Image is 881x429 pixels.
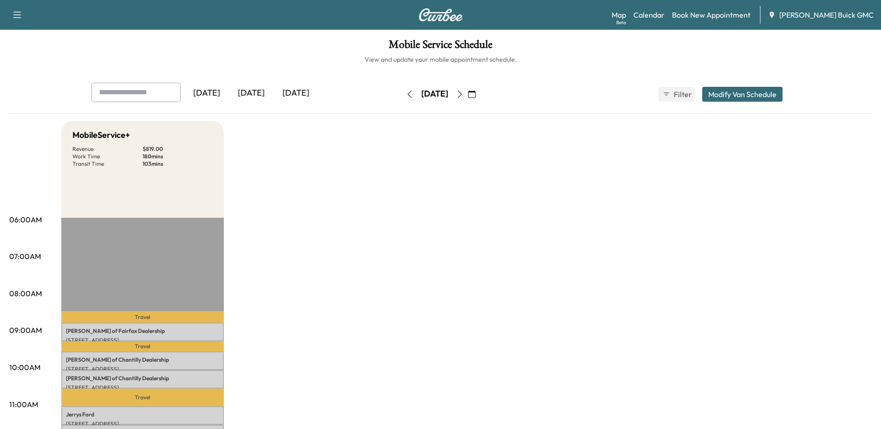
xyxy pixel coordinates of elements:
[9,39,872,55] h1: Mobile Service Schedule
[66,411,219,418] p: Jerrys Ford
[66,356,219,364] p: [PERSON_NAME] of Chantilly Dealership
[9,399,38,410] p: 11:00AM
[66,375,219,382] p: [PERSON_NAME] of Chantilly Dealership
[61,311,224,322] p: Travel
[702,87,783,102] button: Modify Van Schedule
[9,288,42,299] p: 08:00AM
[616,19,626,26] div: Beta
[184,83,229,104] div: [DATE]
[66,327,219,335] p: [PERSON_NAME] of Fairfax Dealership
[9,362,40,373] p: 10:00AM
[61,341,224,351] p: Travel
[633,9,665,20] a: Calendar
[72,129,130,142] h5: MobileService+
[66,365,219,373] p: [STREET_ADDRESS]
[72,160,143,168] p: Transit Time
[229,83,274,104] div: [DATE]
[418,8,463,21] img: Curbee Logo
[9,325,42,336] p: 09:00AM
[66,384,219,391] p: [STREET_ADDRESS]
[66,420,219,428] p: [STREET_ADDRESS]
[612,9,626,20] a: MapBeta
[672,9,750,20] a: Book New Appointment
[659,87,695,102] button: Filter
[421,88,448,100] div: [DATE]
[143,153,213,160] p: 180 mins
[61,389,224,406] p: Travel
[66,337,219,344] p: [STREET_ADDRESS]
[274,83,318,104] div: [DATE]
[9,251,41,262] p: 07:00AM
[9,55,872,64] h6: View and update your mobile appointment schedule.
[779,9,874,20] span: [PERSON_NAME] Buick GMC
[143,160,213,168] p: 103 mins
[143,145,213,153] p: $ 819.00
[72,153,143,160] p: Work Time
[72,145,143,153] p: Revenue
[9,214,42,225] p: 06:00AM
[674,89,691,100] span: Filter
